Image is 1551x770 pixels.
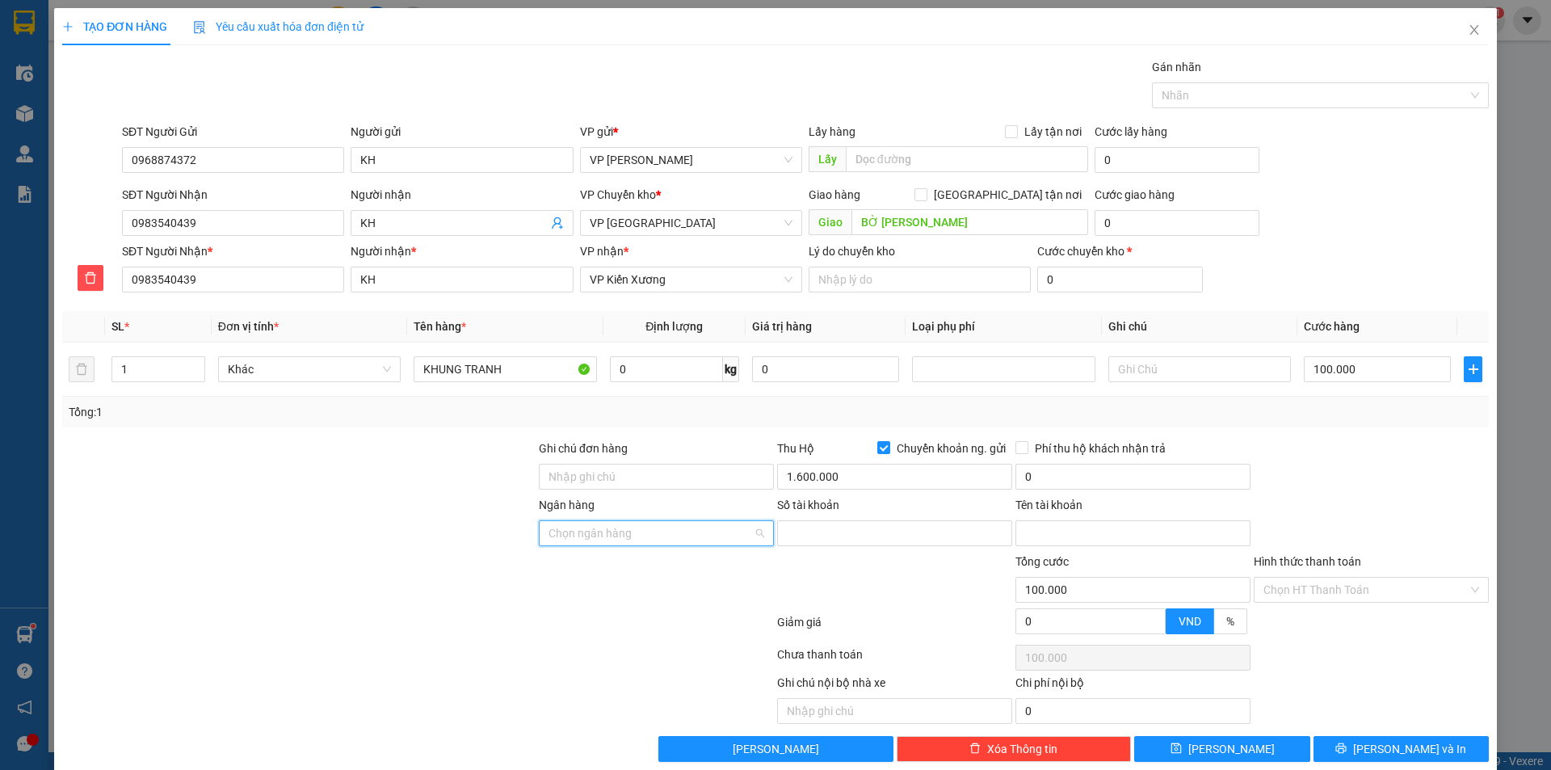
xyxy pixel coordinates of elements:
[62,20,167,33] span: TẠO ĐƠN HÀNG
[1226,615,1234,628] span: %
[1102,311,1297,343] th: Ghi chú
[752,356,899,382] input: 0
[78,271,103,284] span: delete
[351,123,573,141] div: Người gửi
[1179,615,1201,628] span: VND
[645,320,703,333] span: Định lượng
[809,125,855,138] span: Lấy hàng
[733,740,819,758] span: [PERSON_NAME]
[122,123,344,141] div: SĐT Người Gửi
[218,320,279,333] span: Đơn vị tính
[775,613,1014,642] div: Giảm giá
[1464,356,1482,382] button: plus
[658,736,893,762] button: [PERSON_NAME]
[69,356,95,382] button: delete
[1335,743,1347,755] span: printer
[1134,736,1309,762] button: save[PERSON_NAME]
[549,521,753,545] input: Ngân hàng
[193,20,364,33] span: Yêu cầu xuất hóa đơn điện tử
[111,320,124,333] span: SL
[1015,674,1250,698] div: Chi phí nội bộ
[777,442,814,455] span: Thu Hộ
[122,242,344,260] div: SĐT Người Nhận
[228,357,391,381] span: Khác
[752,320,812,333] span: Giá trị hàng
[122,267,344,292] input: SĐT người nhận
[777,520,1012,546] input: Số tài khoản
[1188,740,1275,758] span: [PERSON_NAME]
[777,698,1012,724] input: Nhập ghi chú
[193,21,206,34] img: icon
[927,186,1088,204] span: [GEOGRAPHIC_DATA] tận nơi
[846,146,1088,172] input: Dọc đường
[777,499,839,511] label: Số tài khoản
[590,211,792,235] span: VP Thái Bình
[777,674,1012,698] div: Ghi chú nội bộ nhà xe
[1018,123,1088,141] span: Lấy tận nơi
[809,146,846,172] span: Lấy
[1353,740,1466,758] span: [PERSON_NAME] và In
[1468,23,1481,36] span: close
[551,217,564,229] span: user-add
[539,499,595,511] label: Ngân hàng
[580,188,656,201] span: VP Chuyển kho
[1015,499,1082,511] label: Tên tài khoản
[1152,61,1201,74] label: Gán nhãn
[851,209,1088,235] input: Dọc đường
[906,311,1101,343] th: Loại phụ phí
[122,186,344,204] div: SĐT Người Nhận
[1037,242,1202,260] div: Cước chuyển kho
[580,123,802,141] div: VP gửi
[1095,188,1175,201] label: Cước giao hàng
[1171,743,1182,755] span: save
[1095,210,1259,236] input: Cước giao hàng
[351,242,573,260] div: Người nhận
[723,356,739,382] span: kg
[62,21,74,32] span: plus
[590,148,792,172] span: VP Nguyễn Xiển
[775,646,1014,674] div: Chưa thanh toán
[809,188,860,201] span: Giao hàng
[987,740,1057,758] span: Xóa Thông tin
[1095,125,1167,138] label: Cước lấy hàng
[890,440,1012,457] span: Chuyển khoản ng. gửi
[1452,8,1497,53] button: Close
[539,442,628,455] label: Ghi chú đơn hàng
[414,320,466,333] span: Tên hàng
[1108,356,1291,382] input: Ghi Chú
[1015,520,1250,546] input: Tên tài khoản
[580,245,624,258] span: VP nhận
[1028,440,1172,457] span: Phí thu hộ khách nhận trả
[78,265,103,291] button: delete
[590,267,792,292] span: VP Kiến Xương
[1254,555,1361,568] label: Hình thức thanh toán
[1465,363,1481,376] span: plus
[897,736,1132,762] button: deleteXóa Thông tin
[809,209,851,235] span: Giao
[1095,147,1259,173] input: Cước lấy hàng
[69,403,599,421] div: Tổng: 1
[809,267,1031,292] input: Lý do chuyển kho
[414,356,596,382] input: VD: Bàn, Ghế
[809,245,895,258] label: Lý do chuyển kho
[1314,736,1489,762] button: printer[PERSON_NAME] và In
[969,743,981,755] span: delete
[351,267,573,292] input: Tên người nhận
[539,464,774,490] input: Ghi chú đơn hàng
[1304,320,1360,333] span: Cước hàng
[1015,555,1069,568] span: Tổng cước
[351,186,573,204] div: Người nhận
